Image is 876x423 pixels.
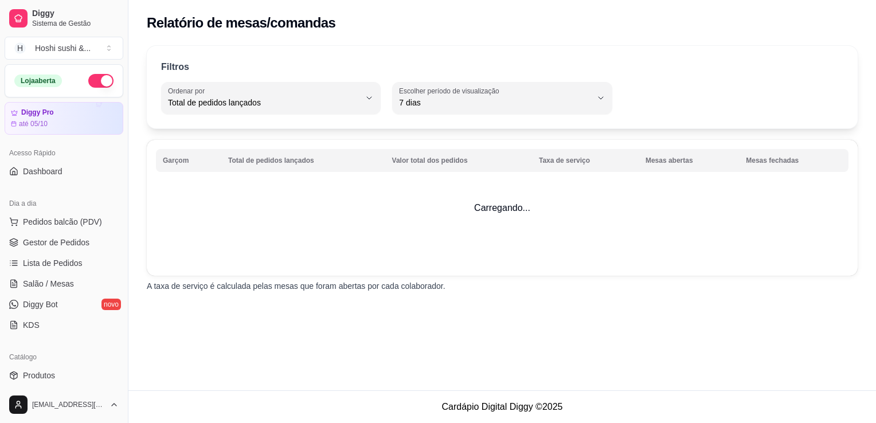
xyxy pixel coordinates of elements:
a: Produtos [5,366,123,385]
button: Select a team [5,37,123,60]
span: H [14,42,26,54]
article: Diggy Pro [21,108,54,117]
a: Salão / Mesas [5,275,123,293]
p: A taxa de serviço é calculada pelas mesas que foram abertas por cada colaborador. [147,280,858,292]
a: Gestor de Pedidos [5,233,123,252]
div: Loja aberta [14,75,62,87]
p: Filtros [161,60,189,74]
span: Dashboard [23,166,62,177]
div: Catálogo [5,348,123,366]
button: Alterar Status [88,74,114,88]
span: Diggy Bot [23,299,58,310]
button: Pedidos balcão (PDV) [5,213,123,231]
span: Total de pedidos lançados [168,97,360,108]
button: Ordenar porTotal de pedidos lançados [161,82,381,114]
div: Hoshi sushi & ... [35,42,91,54]
div: Dia a dia [5,194,123,213]
label: Ordenar por [168,86,209,96]
span: Produtos [23,370,55,381]
article: até 05/10 [19,119,48,128]
a: DiggySistema de Gestão [5,5,123,32]
a: Lista de Pedidos [5,254,123,272]
button: Escolher período de visualização7 dias [392,82,612,114]
label: Escolher período de visualização [399,86,503,96]
span: KDS [23,319,40,331]
span: Lista de Pedidos [23,257,83,269]
span: 7 dias [399,97,591,108]
a: KDS [5,316,123,334]
div: Acesso Rápido [5,144,123,162]
button: [EMAIL_ADDRESS][DOMAIN_NAME] [5,391,123,418]
span: Sistema de Gestão [32,19,119,28]
a: Diggy Botnovo [5,295,123,314]
h2: Relatório de mesas/comandas [147,14,335,32]
footer: Cardápio Digital Diggy © 2025 [128,390,876,423]
span: [EMAIL_ADDRESS][DOMAIN_NAME] [32,400,105,409]
a: Dashboard [5,162,123,181]
span: Gestor de Pedidos [23,237,89,248]
a: Diggy Proaté 05/10 [5,102,123,135]
span: Pedidos balcão (PDV) [23,216,102,228]
td: Carregando... [147,140,858,276]
span: Diggy [32,9,119,19]
span: Salão / Mesas [23,278,74,289]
